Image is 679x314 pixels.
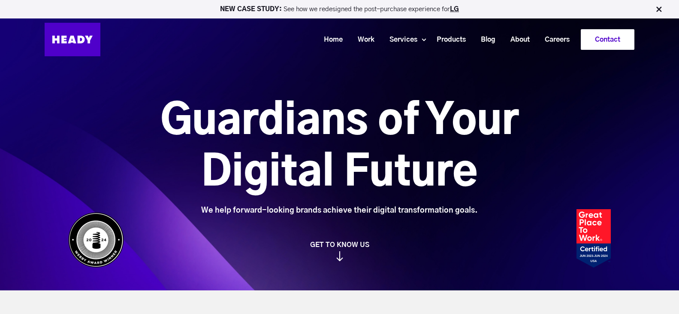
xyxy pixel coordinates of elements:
[450,6,459,12] a: LG
[655,5,663,14] img: Close Bar
[112,96,567,199] h1: Guardians of Your Digital Future
[426,32,470,48] a: Products
[581,30,634,49] a: Contact
[68,212,124,268] img: Heady_WebbyAward_Winner-4
[347,32,379,48] a: Work
[534,32,574,48] a: Careers
[64,241,615,261] a: GET TO KNOW US
[576,209,611,268] img: Heady_2023_Certification_Badge
[4,6,675,12] p: See how we redesigned the post-purchase experience for
[500,32,534,48] a: About
[379,32,422,48] a: Services
[470,32,500,48] a: Blog
[112,206,567,215] div: We help forward-looking brands achieve their digital transformation goals.
[313,32,347,48] a: Home
[336,251,343,261] img: arrow_down
[45,23,100,56] img: Heady_Logo_Web-01 (1)
[109,29,634,50] div: Navigation Menu
[220,6,284,12] strong: NEW CASE STUDY:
